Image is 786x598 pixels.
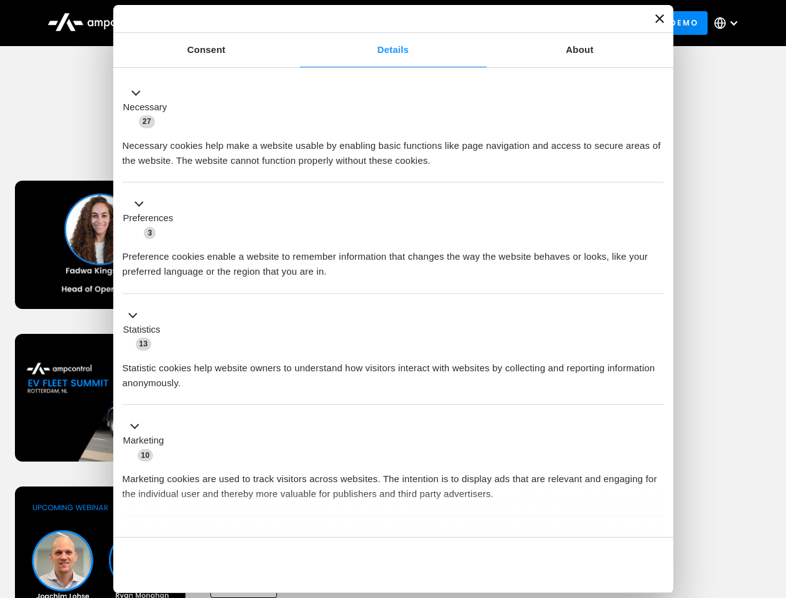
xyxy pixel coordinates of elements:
span: 27 [139,115,155,128]
div: Necessary cookies help make a website usable by enabling basic functions like page navigation and... [123,129,664,168]
span: 13 [136,338,152,350]
label: Statistics [123,323,161,337]
button: Preferences (3) [123,197,181,240]
button: Necessary (27) [123,85,175,129]
a: Consent [113,33,300,67]
button: Marketing (10) [123,419,172,463]
a: Details [300,33,487,67]
span: 3 [144,227,156,239]
button: Okay [485,547,663,583]
button: Close banner [655,14,664,23]
h1: Upcoming Webinars [15,126,772,156]
a: About [487,33,673,67]
div: Preference cookies enable a website to remember information that changes the way the website beha... [123,240,664,279]
span: 2 [205,532,217,544]
label: Marketing [123,434,164,448]
div: Marketing cookies are used to track visitors across websites. The intention is to display ads tha... [123,462,664,501]
button: Statistics (13) [123,308,168,351]
span: 10 [138,449,154,462]
div: Statistic cookies help website owners to understand how visitors interact with websites by collec... [123,351,664,391]
label: Necessary [123,100,167,115]
label: Preferences [123,211,174,225]
button: Unclassified (2) [123,530,225,546]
